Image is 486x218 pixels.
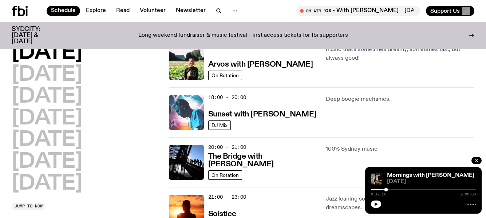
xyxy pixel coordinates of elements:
[326,195,474,212] p: Jazz leaning sound rebels crafting beautifully intricate dreamscapes.
[208,120,231,130] a: DJ Mix
[326,45,474,63] p: music that's sometimes dreamy, sometimes fast, but always good!
[371,173,383,185] img: Sam blankly stares at the camera, brightly lit by a camera flash wearing a hat collared shirt and...
[12,43,82,63] button: [DATE]
[208,109,316,118] a: Sunset with [PERSON_NAME]
[426,6,474,16] button: Support Us
[371,193,386,196] span: 0:17:16
[208,71,242,80] a: On Rotation
[208,111,316,118] h3: Sunset with [PERSON_NAME]
[296,6,420,16] button: On Air[DATE] Arvos - With [PERSON_NAME][DATE] Arvos - With [PERSON_NAME]
[169,45,204,80] img: Bri is smiling and wearing a black t-shirt. She is standing in front of a lush, green field. Ther...
[12,174,82,194] button: [DATE]
[212,122,228,128] span: DJ Mix
[387,179,476,185] span: [DATE]
[208,210,236,218] h3: Solstice
[12,203,46,210] button: Jump to now
[208,151,317,168] a: The Bridge with [PERSON_NAME]
[208,170,242,180] a: On Rotation
[326,95,474,104] p: Deep boogie mechanics.
[208,153,317,168] h3: The Bridge with [PERSON_NAME]
[171,6,210,16] a: Newsletter
[12,26,58,45] h3: SYDCITY: [DATE] & [DATE]
[138,32,348,39] p: Long weekend fundraiser & music festival - first access tickets for fbi supporters
[12,65,82,85] button: [DATE]
[430,8,460,14] span: Support Us
[208,61,313,68] h3: Arvos with [PERSON_NAME]
[212,172,239,178] span: On Rotation
[112,6,134,16] a: Read
[169,95,204,130] img: Simon Caldwell stands side on, looking downwards. He has headphones on. Behind him is a brightly ...
[82,6,110,16] a: Explore
[169,145,204,180] img: People climb Sydney's Harbour Bridge
[208,194,246,201] span: 21:00 - 23:00
[208,209,236,218] a: Solstice
[326,145,474,154] p: 100% Sydney music
[208,144,246,151] span: 20:00 - 21:00
[12,108,82,129] button: [DATE]
[461,193,476,196] span: 2:00:00
[12,87,82,107] button: [DATE]
[212,72,239,78] span: On Rotation
[12,152,82,172] button: [DATE]
[208,59,313,68] a: Arvos with [PERSON_NAME]
[387,173,474,178] a: Mornings with [PERSON_NAME]
[208,94,246,101] span: 18:00 - 20:00
[12,130,82,150] button: [DATE]
[15,204,43,208] span: Jump to now
[135,6,170,16] a: Volunteer
[47,6,80,16] a: Schedule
